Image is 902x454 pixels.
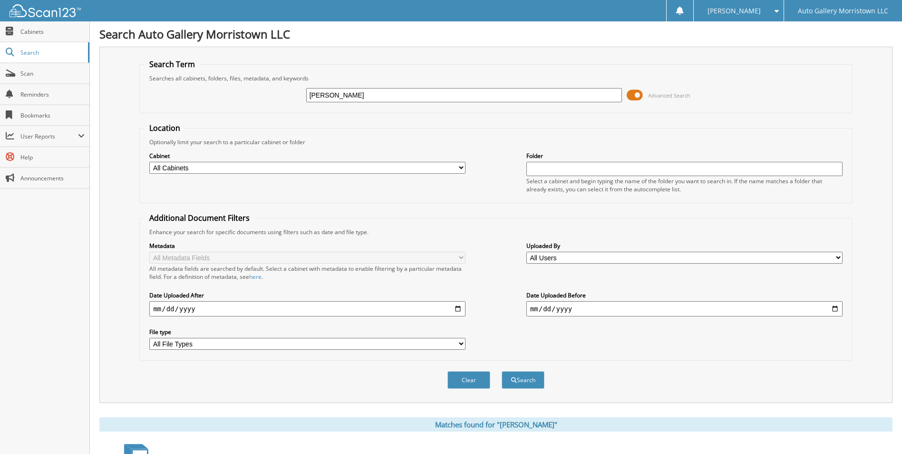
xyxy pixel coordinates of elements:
[526,152,843,160] label: Folder
[99,417,892,432] div: Matches found for "[PERSON_NAME]"
[99,26,892,42] h1: Search Auto Gallery Morristown LLC
[20,90,85,99] span: Reminders
[10,4,81,17] img: scan123-logo-white.svg
[526,301,843,316] input: end
[708,8,761,14] span: [PERSON_NAME]
[145,74,847,82] div: Searches all cabinets, folders, files, metadata, and keywords
[149,152,466,160] label: Cabinet
[798,8,888,14] span: Auto Gallery Morristown LLC
[149,328,466,336] label: File type
[20,111,85,119] span: Bookmarks
[149,265,466,281] div: All metadata fields are searched by default. Select a cabinet with metadata to enable filtering b...
[145,213,254,223] legend: Additional Document Filters
[249,273,262,281] a: here
[20,132,78,140] span: User Reports
[145,123,185,133] legend: Location
[149,301,466,316] input: start
[526,291,843,299] label: Date Uploaded Before
[149,291,466,299] label: Date Uploaded After
[20,28,85,36] span: Cabinets
[145,59,200,69] legend: Search Term
[149,242,466,250] label: Metadata
[502,371,544,389] button: Search
[20,69,85,78] span: Scan
[20,153,85,161] span: Help
[648,92,690,99] span: Advanced Search
[447,371,490,389] button: Clear
[20,174,85,182] span: Announcements
[20,49,83,57] span: Search
[145,228,847,236] div: Enhance your search for specific documents using filters such as date and file type.
[145,138,847,146] div: Optionally limit your search to a particular cabinet or folder
[526,242,843,250] label: Uploaded By
[526,177,843,193] div: Select a cabinet and begin typing the name of the folder you want to search in. If the name match...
